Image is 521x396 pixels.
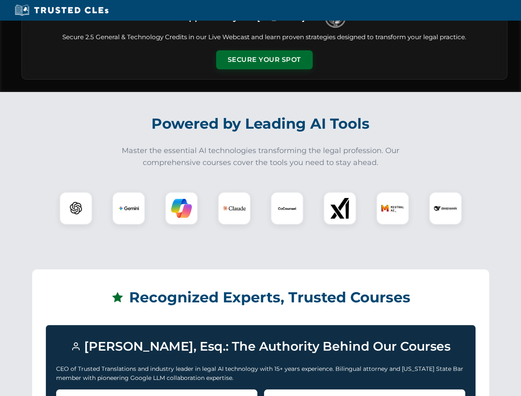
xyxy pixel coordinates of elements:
[271,192,304,225] div: CoCounsel
[429,192,462,225] div: DeepSeek
[434,197,457,220] img: DeepSeek Logo
[165,192,198,225] div: Copilot
[330,198,350,219] img: xAI Logo
[12,4,111,16] img: Trusted CLEs
[216,50,313,69] button: Secure Your Spot
[116,145,405,169] p: Master the essential AI technologies transforming the legal profession. Our comprehensive courses...
[118,198,139,219] img: Gemini Logo
[277,198,297,219] img: CoCounsel Logo
[56,335,465,358] h3: [PERSON_NAME], Esq.: The Authority Behind Our Courses
[218,192,251,225] div: Claude
[56,364,465,383] p: CEO of Trusted Translations and industry leader in legal AI technology with 15+ years experience....
[32,33,497,42] p: Secure 2.5 General & Technology Credits in our Live Webcast and learn proven strategies designed ...
[112,192,145,225] div: Gemini
[64,196,88,220] img: ChatGPT Logo
[323,192,356,225] div: xAI
[59,192,92,225] div: ChatGPT
[32,109,489,138] h2: Powered by Leading AI Tools
[46,283,476,312] h2: Recognized Experts, Trusted Courses
[223,197,246,220] img: Claude Logo
[381,197,404,220] img: Mistral AI Logo
[376,192,409,225] div: Mistral AI
[171,198,192,219] img: Copilot Logo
